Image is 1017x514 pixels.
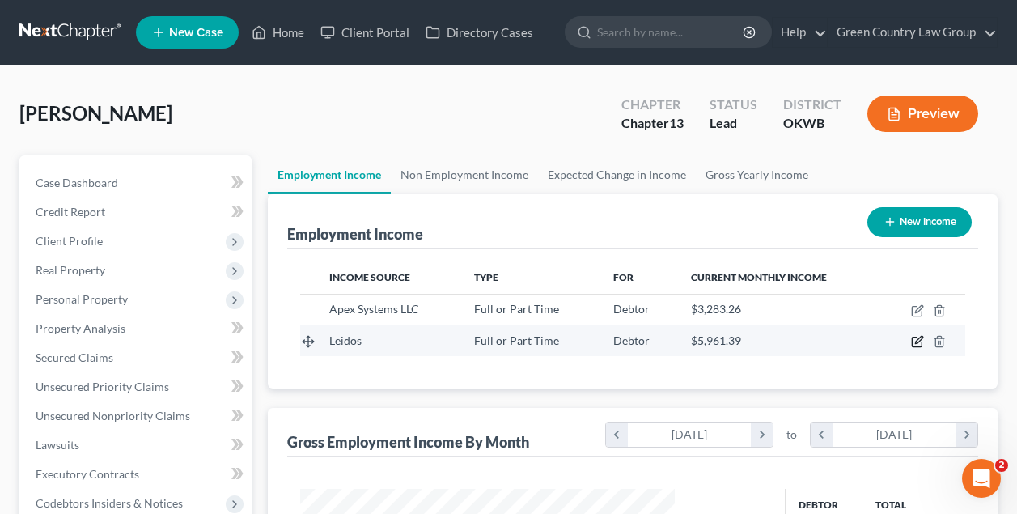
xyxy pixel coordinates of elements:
div: District [783,96,841,114]
div: Chapter [621,96,684,114]
div: Employment Income [287,224,423,244]
a: Credit Report [23,198,252,227]
span: Secured Claims [36,350,113,364]
span: Current Monthly Income [691,271,827,283]
i: chevron_left [811,423,833,447]
a: Property Analysis [23,314,252,343]
span: Unsecured Nonpriority Claims [36,409,190,423]
a: Expected Change in Income [538,155,696,194]
a: Employment Income [268,155,391,194]
a: Home [244,18,312,47]
div: OKWB [783,114,841,133]
a: Gross Yearly Income [696,155,818,194]
div: Chapter [621,114,684,133]
span: 13 [669,115,684,130]
span: Case Dashboard [36,176,118,189]
input: Search by name... [597,17,745,47]
span: to [786,427,797,443]
div: Gross Employment Income By Month [287,432,529,452]
span: Real Property [36,263,105,277]
span: 2 [995,459,1008,472]
i: chevron_left [606,423,628,447]
span: $5,961.39 [691,333,741,347]
a: Lawsuits [23,431,252,460]
a: Directory Cases [417,18,541,47]
span: Executory Contracts [36,467,139,481]
div: Lead [710,114,757,133]
a: Green Country Law Group [828,18,997,47]
a: Secured Claims [23,343,252,372]
span: Debtor [613,333,650,347]
span: Full or Part Time [474,302,559,316]
div: [DATE] [628,423,752,447]
span: Leidos [329,333,362,347]
a: Client Portal [312,18,417,47]
i: chevron_right [956,423,977,447]
button: New Income [867,207,972,237]
i: chevron_right [751,423,773,447]
span: [PERSON_NAME] [19,101,172,125]
div: [DATE] [833,423,956,447]
span: For [613,271,634,283]
a: Help [773,18,827,47]
span: $3,283.26 [691,302,741,316]
span: Income Source [329,271,410,283]
span: New Case [169,27,223,39]
a: Non Employment Income [391,155,538,194]
span: Apex Systems LLC [329,302,419,316]
span: Unsecured Priority Claims [36,380,169,393]
a: Unsecured Nonpriority Claims [23,401,252,431]
a: Case Dashboard [23,168,252,198]
iframe: Intercom live chat [962,459,1001,498]
div: Status [710,96,757,114]
a: Unsecured Priority Claims [23,372,252,401]
span: Property Analysis [36,321,125,335]
span: Credit Report [36,205,105,219]
span: Codebtors Insiders & Notices [36,496,183,510]
span: Type [474,271,498,283]
span: Debtor [613,302,650,316]
a: Executory Contracts [23,460,252,489]
span: Lawsuits [36,438,79,452]
span: Full or Part Time [474,333,559,347]
span: Personal Property [36,292,128,306]
button: Preview [867,96,978,132]
span: Client Profile [36,234,103,248]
